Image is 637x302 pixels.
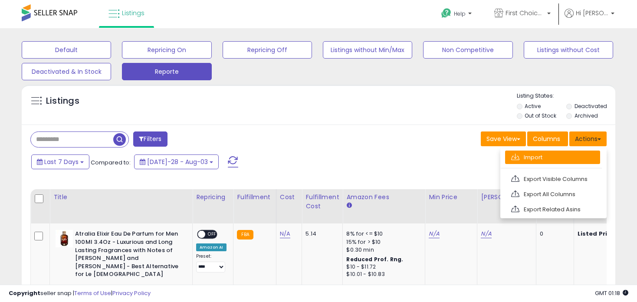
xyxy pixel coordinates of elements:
div: $10 - $11.72 [346,263,418,271]
a: Export Visible Columns [505,172,600,186]
small: Amazon Fees. [346,202,351,210]
h5: Listings [46,95,79,107]
img: 41AUHCDy82L._SL40_.jpg [56,230,73,247]
span: Help [454,10,466,17]
button: Listings without Min/Max [323,41,412,59]
a: Privacy Policy [112,289,151,297]
button: Deactivated & In Stock [22,63,111,80]
span: Compared to: [91,158,131,167]
button: Default [22,41,111,59]
div: Amazon Fees [346,193,421,202]
button: Listings without Cost [524,41,613,59]
div: 15% for > $10 [346,238,418,246]
button: Columns [527,131,568,146]
strong: Copyright [9,289,40,297]
span: Last 7 Days [44,158,79,166]
div: [PERSON_NAME] [481,193,532,202]
div: 0 [540,230,567,238]
div: Min Price [429,193,473,202]
a: N/A [429,230,439,238]
div: seller snap | | [9,289,151,298]
small: FBA [237,230,253,240]
button: Reporte [122,63,211,80]
span: Hi [PERSON_NAME] [576,9,608,17]
label: Out of Stock [525,112,556,119]
div: Amazon AI [196,243,227,251]
span: 2025-08-11 01:18 GMT [595,289,628,297]
b: Reduced Prof. Rng. [346,256,403,263]
div: Fulfillment [237,193,272,202]
div: $0.30 min [346,246,418,254]
button: Save View [481,131,526,146]
div: Preset: [196,253,227,273]
a: N/A [280,230,290,238]
a: N/A [481,230,491,238]
b: Atralia Elixir Eau De Parfum for Men 100Ml 3.4Oz - Luxurious and Long Lasting Fragrances with Not... [75,230,181,280]
p: Listing States: [517,92,615,100]
b: Listed Price: [578,230,617,238]
span: [DATE]-28 - Aug-03 [147,158,208,166]
a: Help [434,1,480,28]
div: Repricing [196,193,230,202]
label: Deactivated [575,102,607,110]
div: Title [53,193,189,202]
button: Filters [133,131,167,147]
button: Actions [569,131,607,146]
button: Non Competitive [423,41,512,59]
div: 5.14 [305,230,336,238]
button: Repricing Off [223,41,312,59]
a: Export All Columns [505,187,600,201]
span: OFF [205,231,219,238]
a: Terms of Use [74,289,111,297]
span: First Choice Online [506,9,545,17]
button: Last 7 Days [31,154,89,169]
button: Repricing On [122,41,211,59]
a: Import [505,151,600,164]
div: Fulfillment Cost [305,193,339,211]
label: Archived [575,112,598,119]
i: Get Help [441,8,452,19]
div: 8% for <= $10 [346,230,418,238]
label: Active [525,102,541,110]
a: Export Related Asins [505,203,600,216]
span: Columns [533,135,560,143]
a: Hi [PERSON_NAME] [565,9,614,28]
div: Cost [280,193,299,202]
div: $10.01 - $10.83 [346,271,418,278]
button: [DATE]-28 - Aug-03 [134,154,219,169]
span: Listings [122,9,144,17]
